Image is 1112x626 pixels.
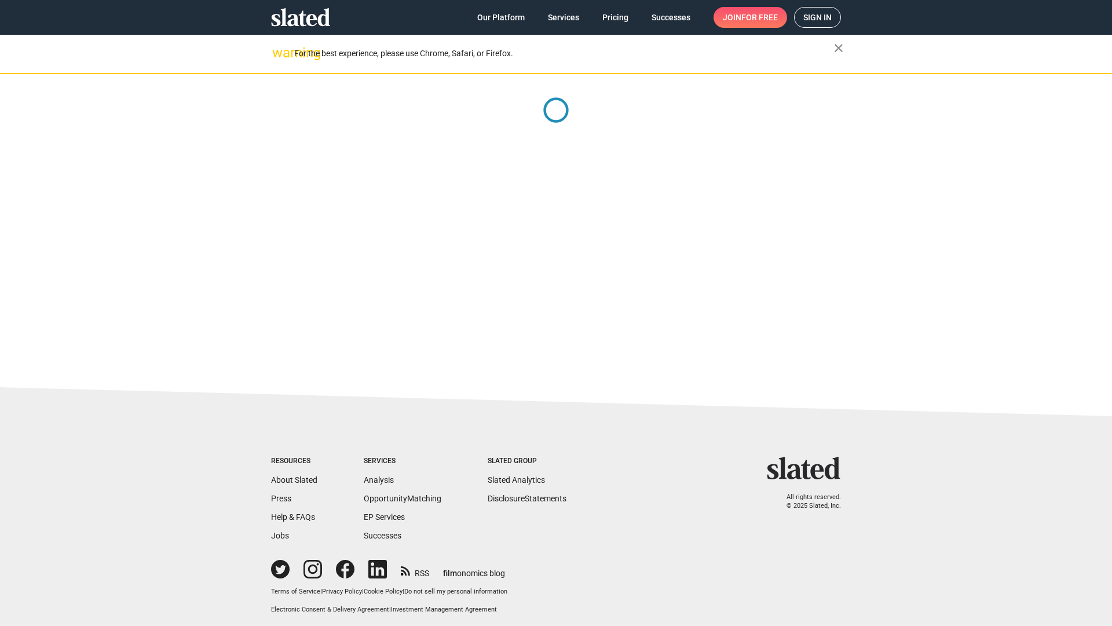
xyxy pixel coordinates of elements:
[539,7,588,28] a: Services
[803,8,832,27] span: Sign in
[320,588,322,595] span: |
[364,475,394,485] a: Analysis
[548,7,579,28] span: Services
[362,588,364,595] span: |
[403,588,404,595] span: |
[488,494,566,503] a: DisclosureStatements
[443,559,505,579] a: filmonomics blog
[652,7,690,28] span: Successes
[443,569,457,578] span: film
[741,7,778,28] span: for free
[364,512,405,522] a: EP Services
[714,7,787,28] a: Joinfor free
[272,46,286,60] mat-icon: warning
[488,475,545,485] a: Slated Analytics
[404,588,507,596] button: Do not sell my personal information
[401,561,429,579] a: RSS
[271,512,315,522] a: Help & FAQs
[294,46,834,61] div: For the best experience, please use Chrome, Safari, or Firefox.
[723,7,778,28] span: Join
[593,7,638,28] a: Pricing
[271,457,317,466] div: Resources
[271,494,291,503] a: Press
[477,7,525,28] span: Our Platform
[271,475,317,485] a: About Slated
[364,588,403,595] a: Cookie Policy
[794,7,841,28] a: Sign in
[322,588,362,595] a: Privacy Policy
[364,457,441,466] div: Services
[271,531,289,540] a: Jobs
[832,41,846,55] mat-icon: close
[271,588,320,595] a: Terms of Service
[468,7,534,28] a: Our Platform
[602,7,628,28] span: Pricing
[488,457,566,466] div: Slated Group
[774,493,841,510] p: All rights reserved. © 2025 Slated, Inc.
[642,7,700,28] a: Successes
[389,606,391,613] span: |
[364,531,401,540] a: Successes
[364,494,441,503] a: OpportunityMatching
[391,606,497,613] a: Investment Management Agreement
[271,606,389,613] a: Electronic Consent & Delivery Agreement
